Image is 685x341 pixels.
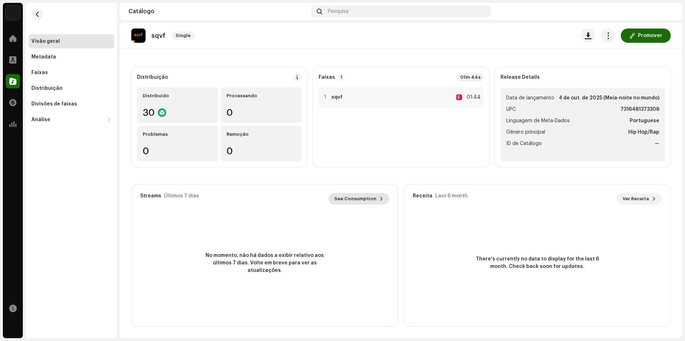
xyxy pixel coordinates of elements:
span: Single [171,31,195,40]
div: Streams [140,193,161,199]
div: Receita [413,193,432,199]
span: There's currently no data to display for the last 6 month. Check back soon for updates. [473,255,602,270]
re-m-nav-item: Metadata [29,50,114,64]
strong: 7316481373308 [620,105,659,114]
re-m-nav-item: Faixas [29,66,114,80]
span: UPC [506,105,516,114]
span: Gênero principal [506,128,545,136]
re-m-nav-dropdown: Análise [29,113,114,127]
div: Metadata [31,54,56,60]
span: Promover [638,29,662,43]
strong: — [655,139,659,148]
re-m-nav-item: Distribuição [29,81,114,95]
div: Divisões de faixas [31,101,77,107]
img: 730b9dfe-18b5-4111-b483-f30b0c182d82 [6,6,20,20]
div: E [456,94,462,100]
strong: 4 de out. de 2025 (Meia-noite no mundo) [559,94,659,102]
strong: Portuguese [630,117,659,125]
button: See Consumption [329,193,389,205]
strong: sqvf [331,94,342,100]
span: Ver Receita [623,192,649,206]
div: Faixas [31,70,48,76]
div: Análise [31,117,50,123]
re-m-nav-item: Visão geral [29,34,114,48]
strong: Hip Hop/Rap [628,128,659,136]
p: sqvf [151,32,166,40]
re-m-nav-item: Divisões de faixas [29,97,114,111]
div: 01:44 [465,93,481,102]
div: Catálogo [128,9,308,14]
span: ID de Catálogo [506,139,542,148]
div: Last 6 month [435,193,468,199]
div: Remoção [227,131,296,137]
div: Distribuição [31,86,62,91]
img: a9eb854a-2bfd-45a8-a503-23f6a1903806 [662,6,674,17]
div: Distribuído [143,93,212,99]
span: Data de lançamento [506,94,554,102]
span: No momento, não há dados a exibir relativo aos últimos 7 dias. Volte em breve para ver as atualiz... [201,252,329,274]
img: cd340977-1f5c-4112-ad80-e665300f231a [131,29,146,43]
div: Visão geral [31,38,60,44]
span: Pesquisa [328,9,349,14]
div: Últimos 7 dias [164,193,199,199]
div: Processando [227,93,296,99]
button: Promover [621,29,671,43]
div: Problemas [143,131,212,137]
span: See Consumption [334,192,376,206]
span: Linguagem de Meta-Dados [506,117,570,125]
button: Ver Receita [617,193,662,205]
